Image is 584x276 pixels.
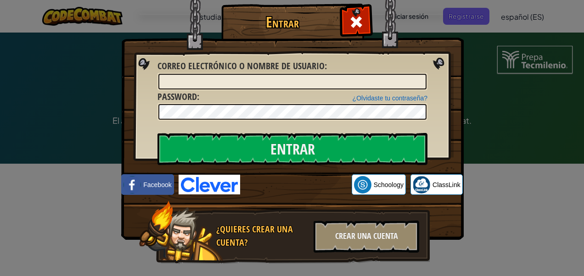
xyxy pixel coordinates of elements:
img: facebook_small.png [124,176,141,193]
span: ClassLink [432,180,460,189]
h1: Entrar [224,14,341,30]
label: : [157,90,199,104]
span: Facebook [143,180,171,189]
label: : [157,60,327,73]
a: ¿Olvidaste tu contraseña? [353,94,427,102]
span: Schoology [374,180,404,189]
span: Correo electrónico o nombre de usuario [157,60,325,72]
img: classlink-logo-small.png [413,176,430,193]
div: ¿Quieres crear una cuenta? [216,223,308,249]
img: clever-logo-blue.png [179,175,240,194]
img: schoology.png [354,176,371,193]
iframe: Cuadro de diálogo Iniciar sesión con Google [395,9,575,141]
iframe: Botón Iniciar sesión con Google [240,175,352,195]
span: Password [157,90,197,103]
input: Entrar [157,133,427,165]
div: Crear una cuenta [314,221,419,253]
